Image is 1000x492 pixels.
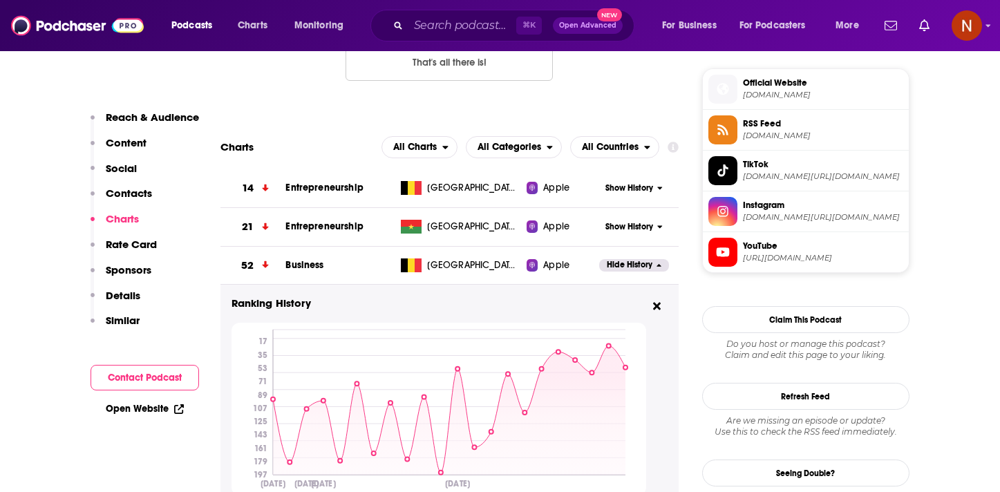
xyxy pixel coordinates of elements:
[445,479,470,489] tspan: [DATE]
[241,258,254,274] h3: 52
[91,187,152,212] button: Contacts
[253,430,267,440] tspan: 143
[229,15,276,37] a: Charts
[106,238,157,251] p: Rate Card
[106,403,184,415] a: Open Website
[607,259,652,271] span: Hide History
[702,339,909,350] span: Do you host or manage this podcast?
[952,10,982,41] img: User Profile
[91,289,140,314] button: Details
[393,142,437,152] span: All Charts
[599,182,668,194] button: Show History
[543,220,569,234] span: Apple
[232,296,646,312] h3: Ranking History
[743,199,903,211] span: Instagram
[826,15,876,37] button: open menu
[294,16,343,35] span: Monitoring
[257,363,267,373] tspan: 53
[543,258,569,272] span: Apple
[570,136,659,158] button: open menu
[708,75,903,104] a: Official Website[DOMAIN_NAME]
[285,182,363,193] a: Entrepreneurship
[708,156,903,185] a: TikTok[DOMAIN_NAME][URL][DOMAIN_NAME]
[599,221,668,233] button: Show History
[310,479,335,489] tspan: [DATE]
[285,220,363,232] a: Entrepreneurship
[427,181,517,195] span: Belgium
[599,259,668,271] button: Hide History
[605,182,653,194] span: Show History
[11,12,144,39] img: Podchaser - Follow, Share and Rate Podcasts
[171,16,212,35] span: Podcasts
[106,111,199,124] p: Reach & Audience
[466,136,562,158] button: open menu
[242,219,254,235] h3: 21
[395,258,527,272] a: [GEOGRAPHIC_DATA]
[702,306,909,333] button: Claim This Podcast
[427,220,517,234] span: Burkina Faso
[253,457,267,466] tspan: 179
[220,247,286,285] a: 52
[836,16,859,35] span: More
[743,240,903,252] span: YouTube
[91,263,151,289] button: Sponsors
[702,415,909,437] div: Are we missing an episode or update? Use this to check the RSS feed immediately.
[553,17,623,34] button: Open AdvancedNew
[652,15,734,37] button: open menu
[516,17,542,35] span: ⌘ K
[91,238,157,263] button: Rate Card
[242,180,254,196] h3: 14
[384,10,648,41] div: Search podcasts, credits, & more...
[708,197,903,226] a: Instagram[DOMAIN_NAME][URL][DOMAIN_NAME]
[702,339,909,361] div: Claim and edit this page to your liking.
[527,258,599,272] a: Apple
[258,337,267,347] tspan: 17
[582,142,639,152] span: All Countries
[106,187,152,200] p: Contacts
[257,390,267,400] tspan: 89
[220,208,286,246] a: 21
[427,258,517,272] span: Belgium
[914,14,935,37] a: Show notifications dropdown
[570,136,659,158] h2: Countries
[743,90,903,100] span: podcast.ausha.co
[743,171,903,182] span: tiktok.com/@coucou.ma.biche.podcast
[662,16,717,35] span: For Business
[952,10,982,41] span: Logged in as AdelNBM
[253,471,267,480] tspan: 197
[743,117,903,130] span: RSS Feed
[408,15,516,37] input: Search podcasts, credits, & more...
[466,136,562,158] h2: Categories
[743,212,903,223] span: instagram.com/coucou.mabiche
[106,314,140,327] p: Similar
[254,444,267,453] tspan: 161
[702,383,909,410] button: Refresh Feed
[605,221,653,233] span: Show History
[346,44,553,81] button: Nothing here.
[879,14,903,37] a: Show notifications dropdown
[597,8,622,21] span: New
[381,136,457,158] h2: Platforms
[730,15,826,37] button: open menu
[253,417,267,426] tspan: 125
[708,115,903,144] a: RSS Feed[DOMAIN_NAME]
[238,16,267,35] span: Charts
[91,111,199,136] button: Reach & Audience
[285,259,323,271] a: Business
[381,136,457,158] button: open menu
[743,253,903,263] span: https://www.youtube.com/@Coucou.ma.biche.podcast
[220,140,254,153] h2: Charts
[261,479,285,489] tspan: [DATE]
[257,350,267,360] tspan: 35
[91,136,147,162] button: Content
[743,77,903,89] span: Official Website
[543,181,569,195] span: Apple
[952,10,982,41] button: Show profile menu
[395,220,527,234] a: [GEOGRAPHIC_DATA]
[106,263,151,276] p: Sponsors
[106,212,139,225] p: Charts
[708,238,903,267] a: YouTube[URL][DOMAIN_NAME]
